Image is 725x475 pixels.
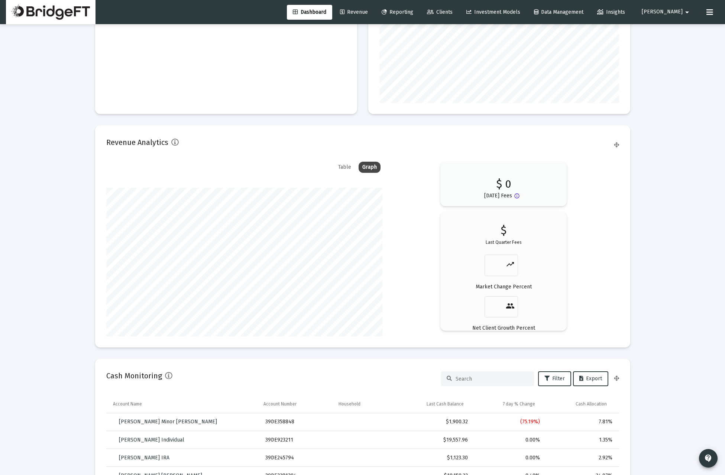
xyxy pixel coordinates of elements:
[683,5,692,20] mat-icon: arrow_drop_down
[106,370,162,382] h2: Cash Monitoring
[12,5,90,20] img: Dashboard
[359,162,381,173] div: Graph
[506,260,515,269] mat-icon: trending_up
[469,395,540,413] td: Column 7 day % Change
[478,436,540,444] div: 0.00%
[534,9,583,15] span: Data Management
[427,401,464,407] div: Last Cash Balance
[478,454,540,462] div: 0.00%
[476,283,532,291] p: Market Change Percent
[119,455,169,461] span: [PERSON_NAME] IRA
[339,401,360,407] div: Household
[113,450,175,465] a: [PERSON_NAME] IRA
[258,395,333,413] td: Column Account Number
[528,5,589,20] a: Data Management
[340,9,368,15] span: Revenue
[106,136,168,148] h2: Revenue Analytics
[484,192,512,200] p: [DATE] Fees
[260,413,336,431] td: 39DE358848
[545,449,619,467] td: 2.92%
[579,375,602,382] span: Export
[466,9,520,15] span: Investment Models
[545,413,619,431] td: 7.81%
[427,9,453,15] span: Clients
[472,324,535,332] p: Net Client Growth Percent
[393,413,473,431] td: $1,900.32
[293,9,326,15] span: Dashboard
[113,401,142,407] div: Account Name
[597,9,625,15] span: Insights
[334,5,374,20] a: Revenue
[544,375,565,382] span: Filter
[460,5,526,20] a: Investment Models
[260,431,336,449] td: 39DE923211
[119,437,184,443] span: [PERSON_NAME] Individual
[421,5,459,20] a: Clients
[260,449,336,467] td: 39DE245794
[334,162,355,173] div: Table
[538,371,571,386] button: Filter
[263,401,297,407] div: Account Number
[540,395,614,413] td: Column Cash Allocation
[506,301,515,310] mat-icon: people
[113,414,223,429] a: [PERSON_NAME] Minor [PERSON_NAME]
[390,395,469,413] td: Column Last Cash Balance
[704,454,713,463] mat-icon: contact_support
[376,5,419,20] a: Reporting
[642,9,683,15] span: [PERSON_NAME]
[503,401,535,407] div: 7 day % Change
[576,401,607,407] div: Cash Allocation
[113,433,190,447] a: [PERSON_NAME] Individual
[333,395,390,413] td: Column Household
[382,9,413,15] span: Reporting
[486,239,522,246] p: Last Quarter Fees
[393,431,473,449] td: $19,557.96
[119,419,217,425] span: [PERSON_NAME] Minor [PERSON_NAME]
[496,173,511,188] p: $ 0
[106,395,259,413] td: Column Account Name
[545,431,619,449] td: 1.35%
[393,449,473,467] td: $1,123.30
[478,418,540,426] div: (75.19%)
[456,376,528,382] input: Search
[287,5,332,20] a: Dashboard
[501,227,506,234] p: $
[573,371,608,386] button: Export
[514,193,523,202] mat-icon: Button that displays a tooltip when focused or hovered over
[591,5,631,20] a: Insights
[633,4,700,19] button: [PERSON_NAME]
